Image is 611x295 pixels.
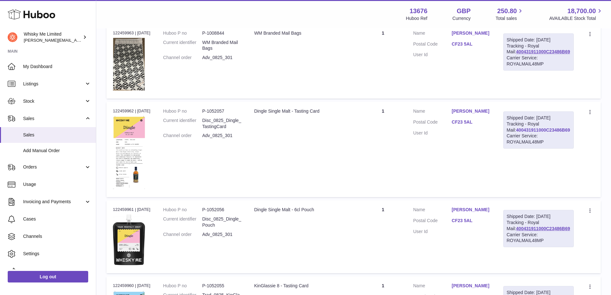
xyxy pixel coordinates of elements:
[507,115,571,121] div: Shipped Date: [DATE]
[496,15,524,22] span: Total sales
[359,200,407,273] td: 1
[202,283,242,289] dd: P-1052055
[453,15,471,22] div: Currency
[413,41,452,49] dt: Postal Code
[410,7,428,15] strong: 13676
[23,251,91,257] span: Settings
[113,30,150,36] div: 122459963 | [DATE]
[413,207,452,214] dt: Name
[507,133,571,145] div: Carrier Service: ROYALMAIL48MP
[163,30,202,36] dt: Huboo P no
[413,108,452,116] dt: Name
[23,268,91,274] span: Returns
[23,199,84,205] span: Invoicing and Payments
[23,148,91,154] span: Add Manual Order
[254,108,353,114] div: Dingle Single Malt - Tasting Card
[202,231,242,238] dd: Adv_0825_301
[452,30,490,36] a: [PERSON_NAME]
[202,55,242,61] dd: Adv_0825_301
[507,55,571,67] div: Carrier Service: ROYALMAIL48MP
[507,213,571,220] div: Shipped Date: [DATE]
[113,38,145,91] img: 1725358317.png
[496,7,524,22] a: 250.80 Total sales
[503,33,574,71] div: Tracking - Royal Mail:
[359,102,407,197] td: 1
[23,164,84,170] span: Orders
[23,181,91,187] span: Usage
[163,117,202,130] dt: Current identifier
[202,216,242,228] dd: Disc_0825_Dingle_Pouch
[113,214,145,265] img: 1752740674.jpg
[452,108,490,114] a: [PERSON_NAME]
[24,38,129,43] span: [PERSON_NAME][EMAIL_ADDRESS][DOMAIN_NAME]
[24,31,81,43] div: Whisky Me Limited
[113,116,145,189] img: 1752740722.png
[23,81,84,87] span: Listings
[549,15,603,22] span: AVAILABLE Stock Total
[516,127,570,133] a: 400431911000C23486B69
[503,111,574,149] div: Tracking - Royal Mail:
[202,108,242,114] dd: P-1052057
[452,119,490,125] a: CF23 5AL
[413,119,452,127] dt: Postal Code
[567,7,596,15] span: 18,700.00
[507,232,571,244] div: Carrier Service: ROYALMAIL48MP
[202,117,242,130] dd: Disc_0825_Dingle_TastingCard
[163,39,202,52] dt: Current identifier
[452,41,490,47] a: CF23 5AL
[163,231,202,238] dt: Channel order
[413,30,452,38] dt: Name
[202,207,242,213] dd: P-1052056
[406,15,428,22] div: Huboo Ref
[516,226,570,231] a: 400431911000C23486B69
[254,207,353,213] div: Dingle Single Malt - 6cl Pouch
[163,283,202,289] dt: Huboo P no
[23,233,91,239] span: Channels
[202,30,242,36] dd: P-1008844
[413,218,452,225] dt: Postal Code
[452,218,490,224] a: CF23 5AL
[163,216,202,228] dt: Current identifier
[457,7,471,15] strong: GBP
[23,64,91,70] span: My Dashboard
[113,207,150,213] div: 122459961 | [DATE]
[413,229,452,235] dt: User Id
[497,7,517,15] span: 250.80
[23,216,91,222] span: Cases
[163,207,202,213] dt: Huboo P no
[549,7,603,22] a: 18,700.00 AVAILABLE Stock Total
[254,283,353,289] div: KinGlassie 8 - Tasting Card
[113,283,150,289] div: 122459960 | [DATE]
[23,98,84,104] span: Stock
[113,108,150,114] div: 122459962 | [DATE]
[163,133,202,139] dt: Channel order
[452,207,490,213] a: [PERSON_NAME]
[503,210,574,247] div: Tracking - Royal Mail:
[359,24,407,99] td: 1
[202,133,242,139] dd: Adv_0825_301
[8,32,17,42] img: frances@whiskyshop.com
[507,37,571,43] div: Shipped Date: [DATE]
[516,49,570,54] a: 400431911000C23486B69
[413,130,452,136] dt: User Id
[202,39,242,52] dd: WM Branded Mail Bags
[413,283,452,291] dt: Name
[254,30,353,36] div: WM Branded Mail Bags
[23,132,91,138] span: Sales
[23,116,84,122] span: Sales
[8,271,88,282] a: Log out
[413,52,452,58] dt: User Id
[163,108,202,114] dt: Huboo P no
[452,283,490,289] a: [PERSON_NAME]
[163,55,202,61] dt: Channel order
